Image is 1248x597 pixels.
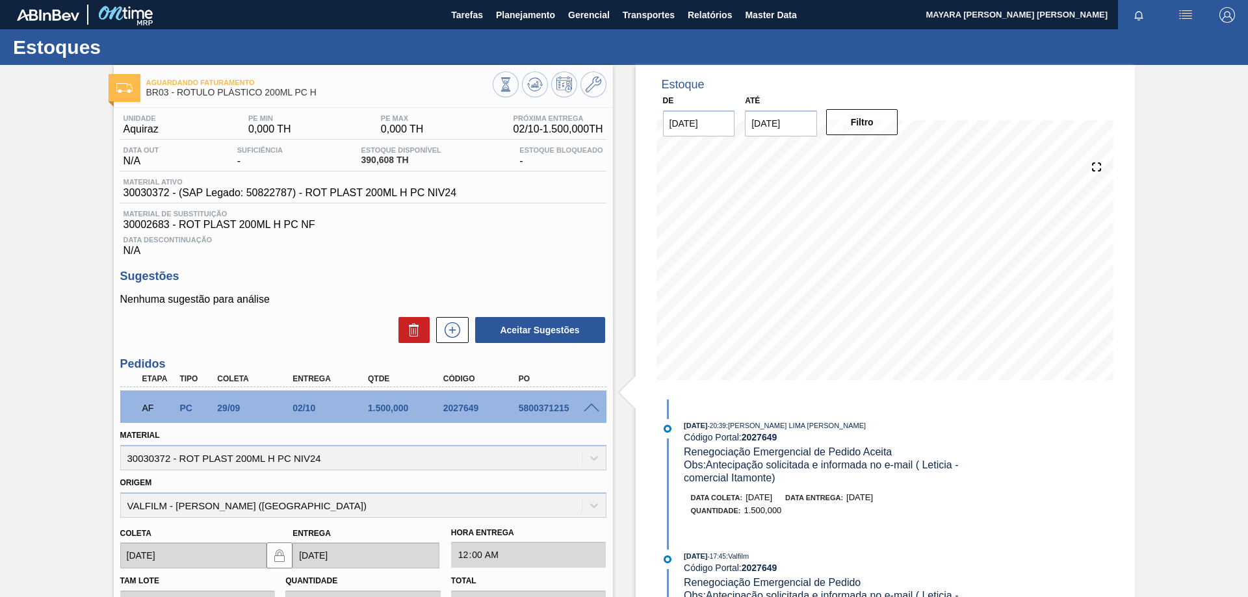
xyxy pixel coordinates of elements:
[745,96,760,105] label: Até
[365,374,449,383] div: Qtde
[664,555,671,563] img: atual
[292,542,439,568] input: dd/mm/yyyy
[120,231,606,257] div: N/A
[684,446,892,457] span: Renegociação Emergencial de Pedido Aceita
[691,494,743,502] span: Data coleta:
[120,294,606,305] p: Nenhuma sugestão para análise
[392,317,430,343] div: Excluir Sugestões
[826,109,898,135] button: Filtro
[123,114,159,122] span: Unidade
[684,422,707,429] span: [DATE]
[568,7,610,23] span: Gerencial
[214,403,298,413] div: 29/09/2025
[289,374,374,383] div: Entrega
[726,422,866,429] span: : [PERSON_NAME] LIMA [PERSON_NAME]
[285,576,337,585] label: Quantidade
[742,563,777,573] strong: 2027649
[116,83,133,93] img: Ícone
[123,123,159,135] span: Aquiraz
[580,71,606,97] button: Ir ao Master Data / Geral
[684,432,993,442] div: Código Portal:
[451,7,483,23] span: Tarefas
[1219,7,1235,23] img: Logout
[381,123,424,135] span: 0,000 TH
[440,374,525,383] div: Código
[496,7,555,23] span: Planejamento
[664,425,671,433] img: atual
[684,459,961,483] span: Obs: Antecipação solicitada e informada no e-mail ( Leticia - comercial Itamonte)
[123,236,603,244] span: Data Descontinuação
[785,494,843,502] span: Data entrega:
[120,357,606,371] h3: Pedidos
[120,478,152,487] label: Origem
[515,403,600,413] div: 5800371215
[516,146,606,167] div: -
[120,529,151,538] label: Coleta
[515,374,600,383] div: PO
[440,403,525,413] div: 2027649
[662,78,705,92] div: Estoque
[551,71,577,97] button: Programar Estoque
[248,123,291,135] span: 0,000 TH
[292,529,331,538] label: Entrega
[745,7,796,23] span: Master Data
[120,146,162,167] div: N/A
[663,96,674,105] label: De
[746,492,772,502] span: [DATE]
[1118,6,1160,24] button: Notificações
[234,146,286,167] div: -
[1178,7,1193,23] img: userActions
[726,552,749,560] span: : Valfilm
[123,187,457,199] span: 30030372 - (SAP Legado: 50822787) - ROT PLAST 200ML H PC NIV24
[248,114,291,122] span: PE MIN
[176,374,215,383] div: Tipo
[469,316,606,344] div: Aceitar Sugestões
[430,317,469,343] div: Nova sugestão
[272,548,287,563] img: locked
[146,88,493,97] span: BR03 - RÓTULO PLÁSTICO 200ML PC H
[237,146,283,154] span: Suficiência
[688,7,732,23] span: Relatórios
[513,123,603,135] span: 02/10 - 1.500,000 TH
[684,552,707,560] span: [DATE]
[513,114,603,122] span: Próxima Entrega
[708,422,726,429] span: - 20:39
[361,146,441,154] span: Estoque Disponível
[139,374,178,383] div: Etapa
[13,40,244,55] h1: Estoques
[745,110,817,136] input: dd/mm/yyyy
[120,431,160,440] label: Material
[451,524,606,542] label: Hora Entrega
[365,403,449,413] div: 1.500,000
[623,7,675,23] span: Transportes
[139,394,178,422] div: Aguardando Faturamento
[123,219,603,231] span: 30002683 - ROT PLAST 200ML H PC NF
[120,542,267,568] input: dd/mm/yyyy
[123,178,457,186] span: Material ativo
[266,542,292,568] button: locked
[691,507,741,514] span: Quantidade :
[176,403,215,413] div: Pedido de Compra
[684,563,993,573] div: Código Portal:
[120,576,159,585] label: Tam lote
[519,146,603,154] span: Estoque Bloqueado
[493,71,519,97] button: Visão Geral dos Estoques
[663,110,735,136] input: dd/mm/yyyy
[123,210,603,218] span: Material de Substituição
[475,317,605,343] button: Aceitar Sugestões
[684,577,861,588] span: Renegociação Emergencial de Pedido
[846,492,873,502] span: [DATE]
[289,403,374,413] div: 02/10/2025
[451,576,476,585] label: Total
[142,403,175,413] p: AF
[744,505,782,515] span: 1.500,000
[146,79,493,86] span: Aguardando Faturamento
[123,146,159,154] span: Data out
[742,432,777,442] strong: 2027649
[708,553,726,560] span: - 17:45
[214,374,298,383] div: Coleta
[361,155,441,165] span: 390,608 TH
[522,71,548,97] button: Atualizar Gráfico
[17,9,79,21] img: TNhmsLtSVTkK8tSr43FrP2fwEKptu5GPRR3wAAAABJRU5ErkJggg==
[381,114,424,122] span: PE MAX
